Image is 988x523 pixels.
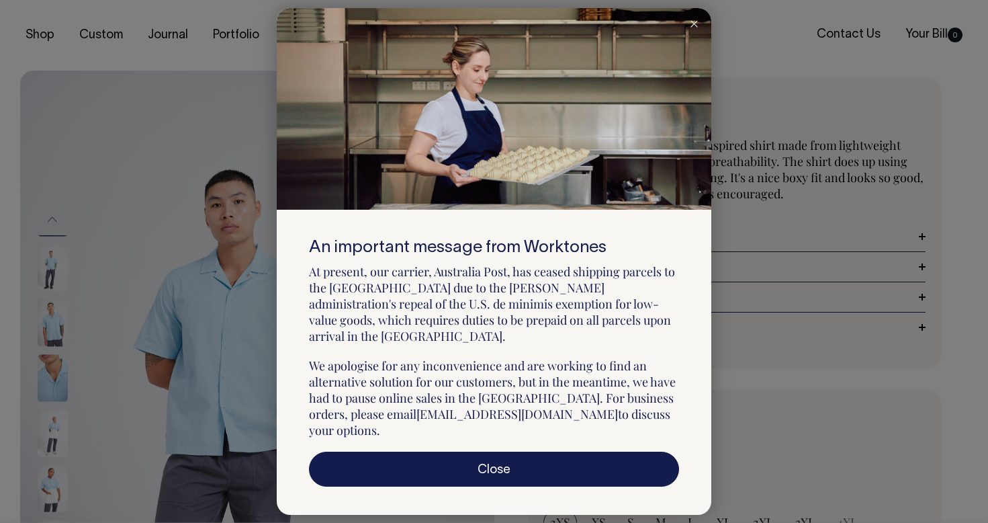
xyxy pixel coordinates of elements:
[277,8,711,210] img: Snowy mountain peak at sunrise
[309,358,679,438] p: We apologise for any inconvenience and are working to find an alternative solution for our custom...
[309,264,679,344] p: At present, our carrier, Australia Post, has ceased shipping parcels to the [GEOGRAPHIC_DATA] due...
[309,239,679,257] h6: An important message from Worktones
[309,452,679,487] a: Close
[416,406,618,422] a: [EMAIL_ADDRESS][DOMAIN_NAME]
